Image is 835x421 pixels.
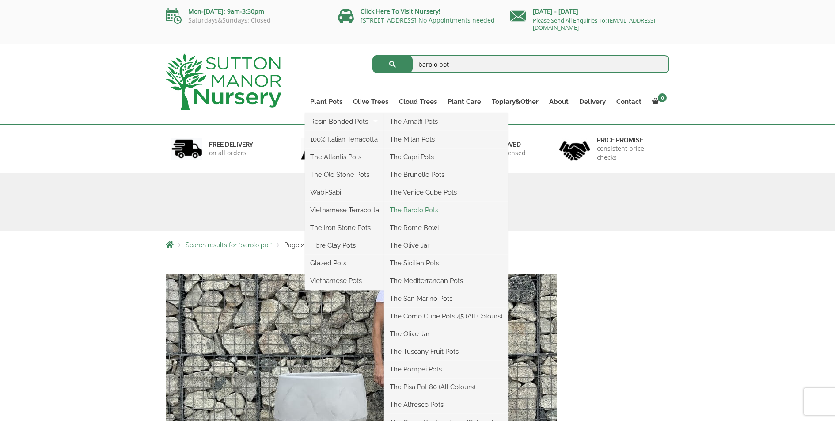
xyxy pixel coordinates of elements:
img: logo [166,53,281,110]
a: Olive Trees [348,96,394,108]
a: The Barolo Pot 50 Colour Greystone (Resin) [166,364,557,372]
a: The Capri Pots [384,150,508,164]
p: on all orders [209,149,253,157]
a: Contact [611,96,647,108]
a: The Rome Bowl [384,221,508,234]
a: Wabi-Sabi [305,186,384,199]
a: The Tuscany Fruit Pots [384,345,508,358]
a: Search results for “barolo pot” [186,241,272,249]
a: The Olive Jar [384,327,508,341]
a: Plant Care [442,96,486,108]
a: Delivery [574,96,611,108]
span: 0 [658,93,667,102]
a: About [544,96,574,108]
h6: FREE DELIVERY [209,141,253,149]
a: 0 [647,96,669,108]
a: The Iron Stone Pots [305,221,384,234]
img: 4.jpg [559,135,590,162]
a: The Amalfi Pots [384,115,508,128]
nav: Breadcrumbs [166,241,669,248]
a: The Milan Pots [384,133,508,146]
a: 100% Italian Terracotta [305,133,384,146]
a: Topiary&Other [486,96,544,108]
a: The Como Cube Pots 45 (All Colours) [384,310,508,323]
input: Search... [372,55,670,73]
p: consistent price checks [597,144,664,162]
a: Please Send All Enquiries To: [EMAIL_ADDRESS][DOMAIN_NAME] [533,16,655,31]
a: The Olive Jar [384,239,508,252]
h1: Search Results for barolo pot [166,194,669,210]
a: Resin Bonded Pots [305,115,384,128]
a: The Barolo Pots [384,203,508,217]
img: 2.jpg [301,138,332,160]
a: Fibre Clay Pots [305,239,384,252]
a: Plant Pots [305,96,348,108]
p: [DATE] - [DATE] [510,6,669,17]
a: The Alfresco Pots [384,398,508,411]
a: The Mediterranean Pots [384,274,508,287]
a: Cloud Trees [394,96,442,108]
h6: Price promise [597,136,664,144]
a: The Brunello Pots [384,168,508,181]
a: Click Here To Visit Nursery! [361,7,440,15]
a: The Old Stone Pots [305,168,384,181]
a: The Pompei Pots [384,363,508,376]
a: The Sicilian Pots [384,256,508,270]
a: The Venice Cube Pots [384,186,508,199]
p: Mon-[DATE]: 9am-3:30pm [166,6,325,17]
a: The Pisa Pot 80 (All Colours) [384,380,508,394]
a: Glazed Pots [305,256,384,270]
a: [STREET_ADDRESS] No Appointments needed [361,16,495,24]
img: 1.jpg [171,138,202,160]
span: Page 2 [284,241,304,249]
p: Saturdays&Sundays: Closed [166,17,325,24]
a: The San Marino Pots [384,292,508,305]
a: Vietnamese Pots [305,274,384,287]
a: The Atlantis Pots [305,150,384,164]
a: Vietnamese Terracotta [305,203,384,217]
